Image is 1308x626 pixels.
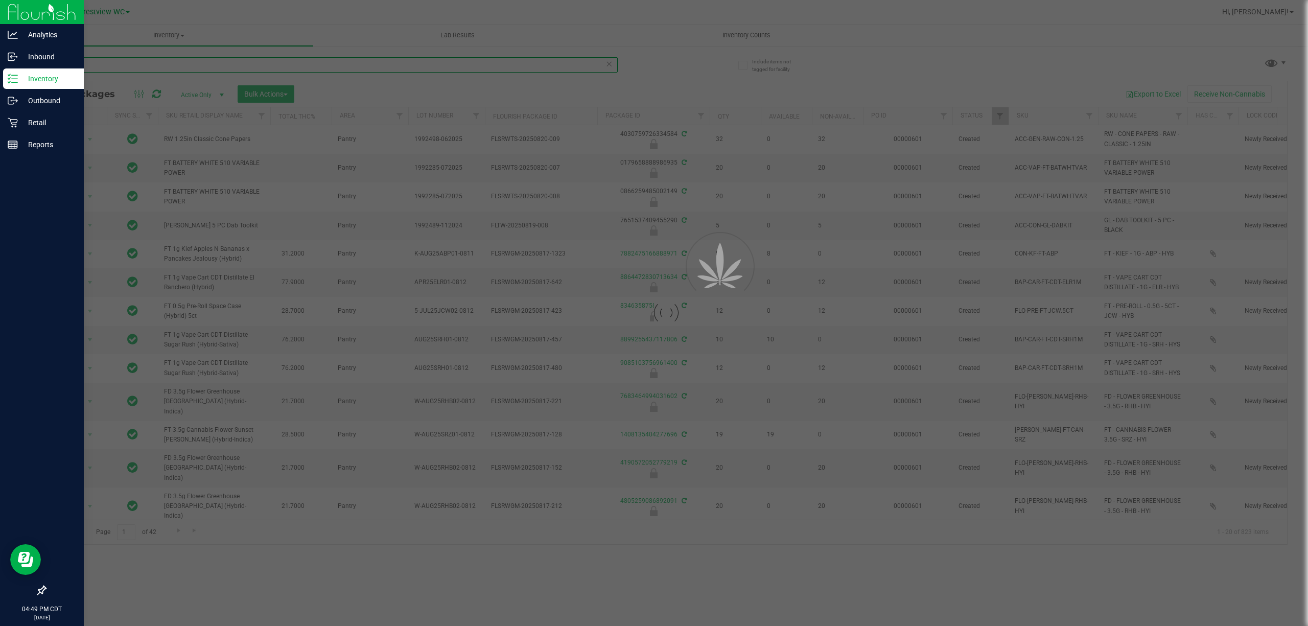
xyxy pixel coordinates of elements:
[8,118,18,128] inline-svg: Retail
[18,29,79,41] p: Analytics
[8,96,18,106] inline-svg: Outbound
[18,95,79,107] p: Outbound
[18,138,79,151] p: Reports
[8,52,18,62] inline-svg: Inbound
[5,605,79,614] p: 04:49 PM CDT
[18,51,79,63] p: Inbound
[8,74,18,84] inline-svg: Inventory
[10,544,41,575] iframe: Resource center
[8,140,18,150] inline-svg: Reports
[18,73,79,85] p: Inventory
[8,30,18,40] inline-svg: Analytics
[5,614,79,621] p: [DATE]
[18,117,79,129] p: Retail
